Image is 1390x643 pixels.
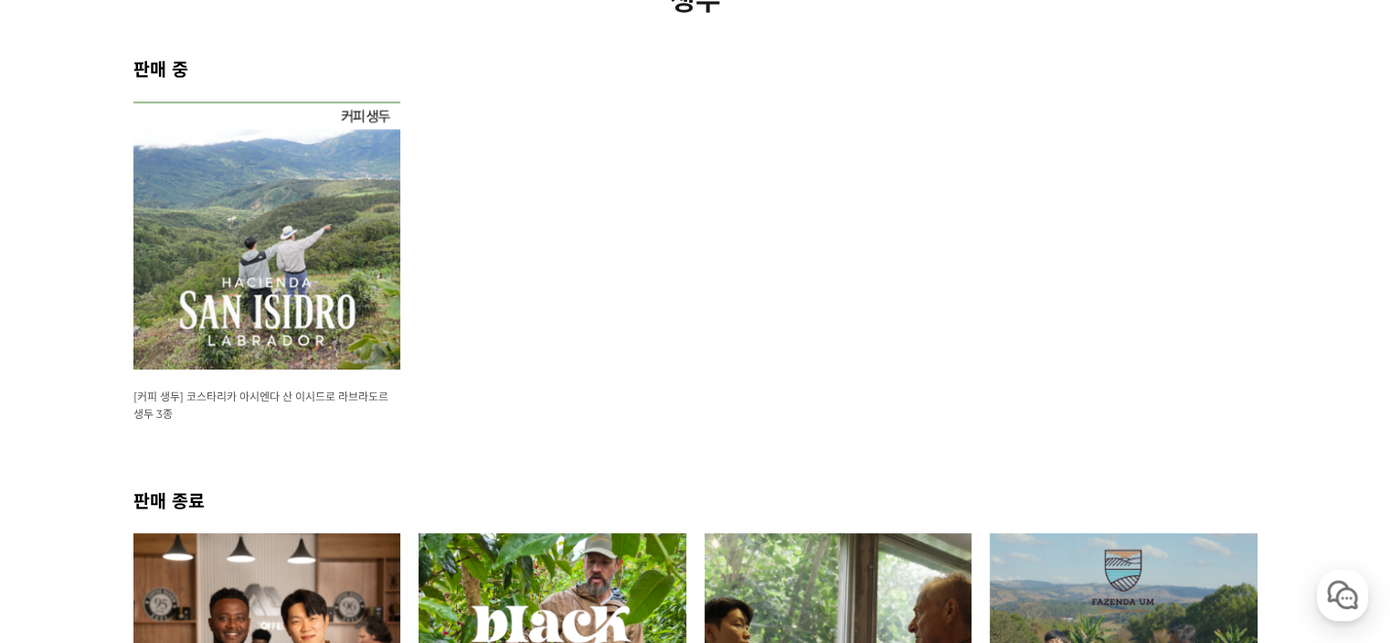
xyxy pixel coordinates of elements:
[282,519,304,533] span: 설정
[133,389,388,421] a: [커피 생두] 코스타리카 아시엔다 산 이시드로 라브라도르 생두 3종
[133,102,401,370] img: 코스타리카 아시엔다 산 이시드로 라브라도르
[133,390,388,421] span: [커피 생두] 코스타리카 아시엔다 산 이시드로 라브라도르 생두 3종
[133,55,1257,81] h2: 판매 중
[5,491,121,537] a: 홈
[133,487,1257,513] h2: 판매 종료
[58,519,69,533] span: 홈
[167,520,189,534] span: 대화
[236,491,351,537] a: 설정
[121,491,236,537] a: 대화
